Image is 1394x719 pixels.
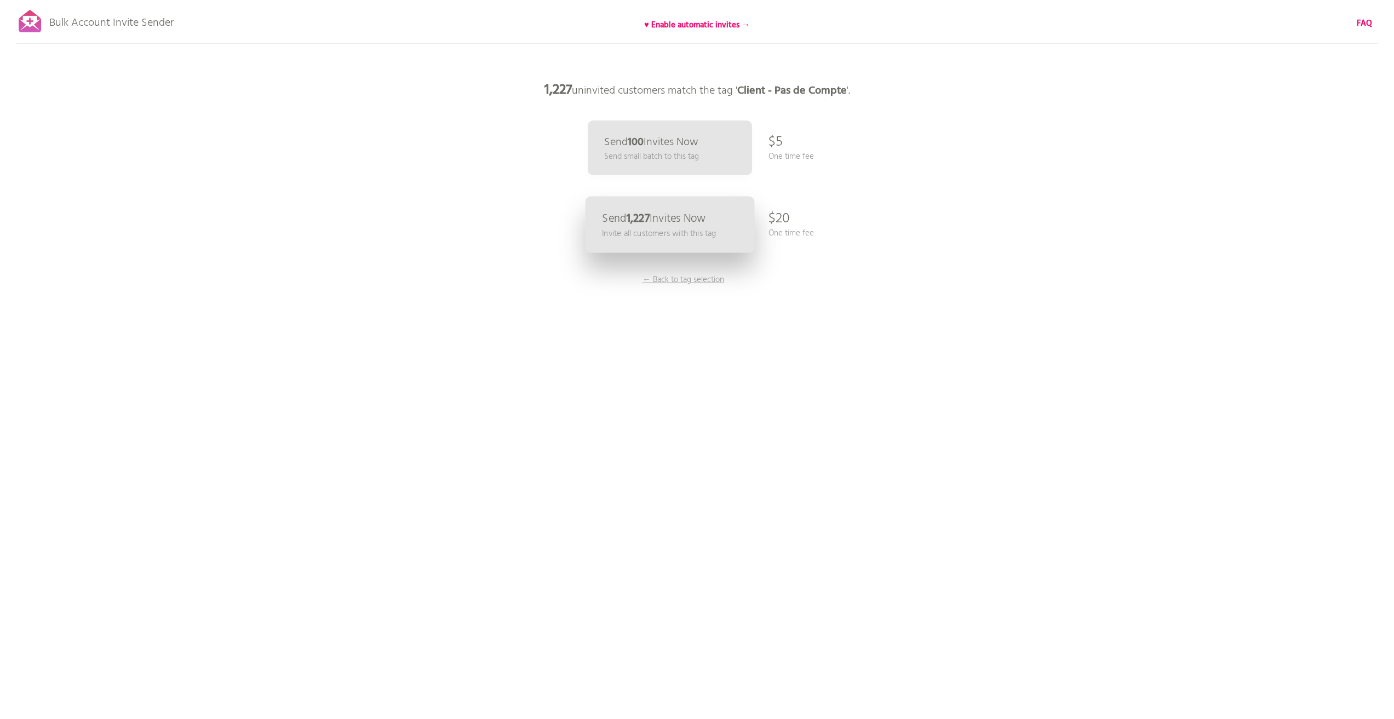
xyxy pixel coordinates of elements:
p: One time fee [768,151,814,163]
b: 100 [628,134,644,151]
a: Send1,227Invites Now Invite all customers with this tag [585,197,754,253]
p: Send Invites Now [604,137,698,148]
a: FAQ [1357,18,1372,30]
p: Bulk Account Invite Sender [49,7,174,34]
p: ← Back to tag selection [642,274,725,286]
p: $20 [768,203,790,235]
b: 1,227 [626,210,649,228]
p: One time fee [768,227,814,239]
b: ♥ Enable automatic invites → [644,19,750,32]
b: Client - Pas de Compte [737,82,847,100]
p: $5 [768,126,783,159]
b: FAQ [1357,17,1372,30]
p: Send small batch to this tag [604,151,699,163]
p: uninvited customers match the tag ' '. [533,74,862,107]
b: 1,227 [544,79,572,101]
a: Send100Invites Now Send small batch to this tag [588,120,752,175]
p: Send Invites Now [602,213,706,225]
p: Invite all customers with this tag [602,227,716,240]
